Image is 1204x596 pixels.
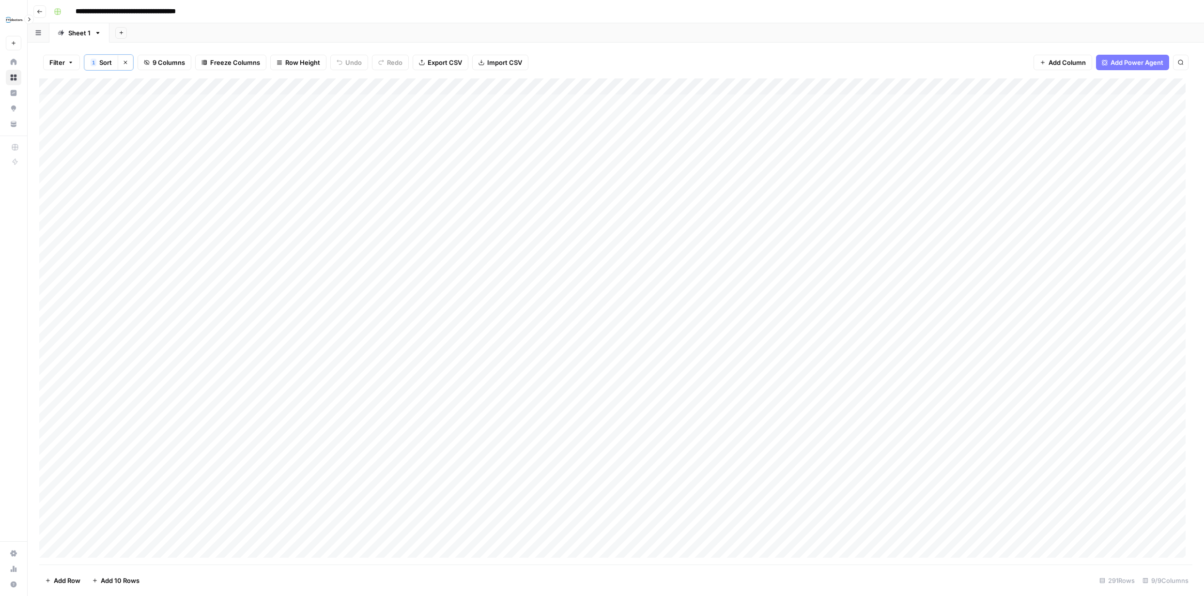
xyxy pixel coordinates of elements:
span: Filter [49,58,65,67]
span: Undo [345,58,362,67]
button: Add Power Agent [1096,55,1169,70]
span: Import CSV [487,58,522,67]
button: Undo [330,55,368,70]
span: Row Height [285,58,320,67]
button: Add Column [1034,55,1092,70]
div: Sheet 1 [68,28,91,38]
button: Freeze Columns [195,55,266,70]
img: FYidoctors Logo [6,11,23,29]
button: Import CSV [472,55,528,70]
button: Add 10 Rows [86,573,145,588]
a: Usage [6,561,21,577]
span: Sort [99,58,112,67]
span: Redo [387,58,402,67]
div: 1 [91,59,96,66]
button: 9 Columns [138,55,191,70]
a: Settings [6,546,21,561]
span: 1 [92,59,95,66]
button: 1Sort [84,55,118,70]
a: Browse [6,70,21,85]
span: Export CSV [428,58,462,67]
span: 9 Columns [153,58,185,67]
span: Add Row [54,576,80,585]
button: Row Height [270,55,326,70]
a: Opportunities [6,101,21,116]
div: 291 Rows [1096,573,1139,588]
a: Insights [6,85,21,101]
button: Help + Support [6,577,21,592]
button: Export CSV [413,55,468,70]
a: Home [6,54,21,70]
button: Redo [372,55,409,70]
span: Add Column [1049,58,1086,67]
span: Add 10 Rows [101,576,139,585]
span: Add Power Agent [1111,58,1163,67]
button: Add Row [39,573,86,588]
button: Filter [43,55,80,70]
a: Your Data [6,116,21,132]
div: 9/9 Columns [1139,573,1192,588]
a: Sheet 1 [49,23,109,43]
button: Workspace: FYidoctors [6,8,21,32]
span: Freeze Columns [210,58,260,67]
